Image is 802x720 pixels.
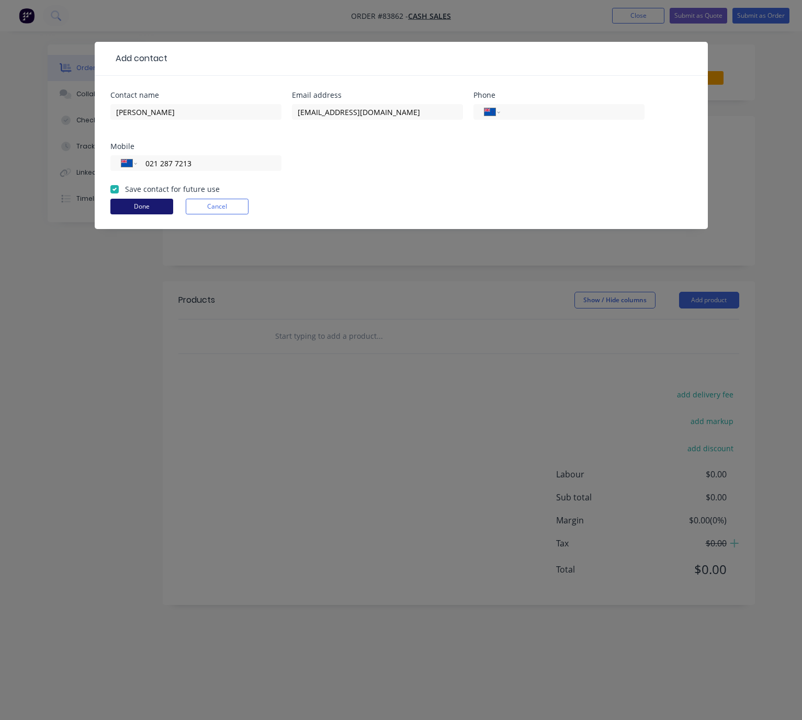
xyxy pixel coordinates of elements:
div: Phone [473,92,645,99]
label: Save contact for future use [125,184,220,195]
div: Contact name [110,92,281,99]
div: Mobile [110,143,281,150]
button: Done [110,199,173,214]
div: Add contact [110,52,167,65]
div: Email address [292,92,463,99]
button: Cancel [186,199,248,214]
